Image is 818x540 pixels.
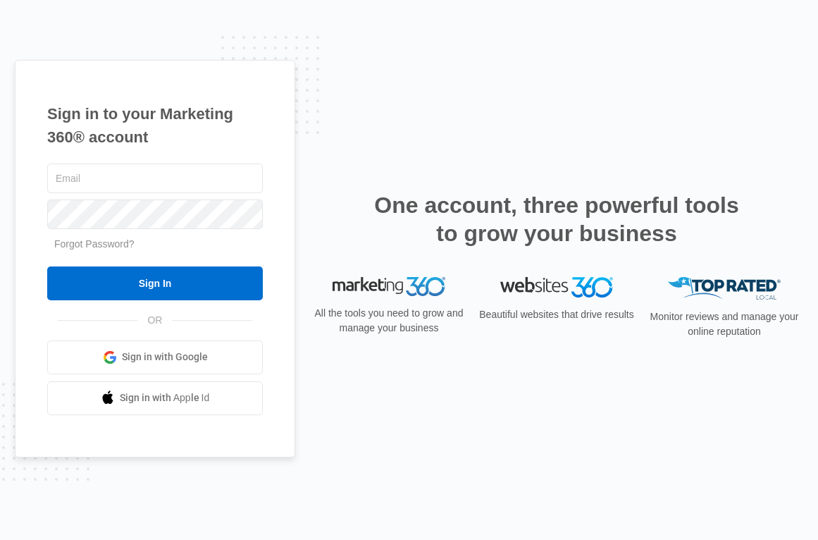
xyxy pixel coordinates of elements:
[47,340,263,374] a: Sign in with Google
[122,350,208,364] span: Sign in with Google
[47,102,263,149] h1: Sign in to your Marketing 360® account
[370,191,743,247] h2: One account, three powerful tools to grow your business
[668,277,781,300] img: Top Rated Local
[47,381,263,415] a: Sign in with Apple Id
[500,277,613,297] img: Websites 360
[137,313,172,328] span: OR
[120,391,210,405] span: Sign in with Apple Id
[645,309,803,339] p: Monitor reviews and manage your online reputation
[333,277,445,297] img: Marketing 360
[310,306,468,336] p: All the tools you need to grow and manage your business
[478,307,636,322] p: Beautiful websites that drive results
[47,164,263,193] input: Email
[47,266,263,300] input: Sign In
[54,238,135,250] a: Forgot Password?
